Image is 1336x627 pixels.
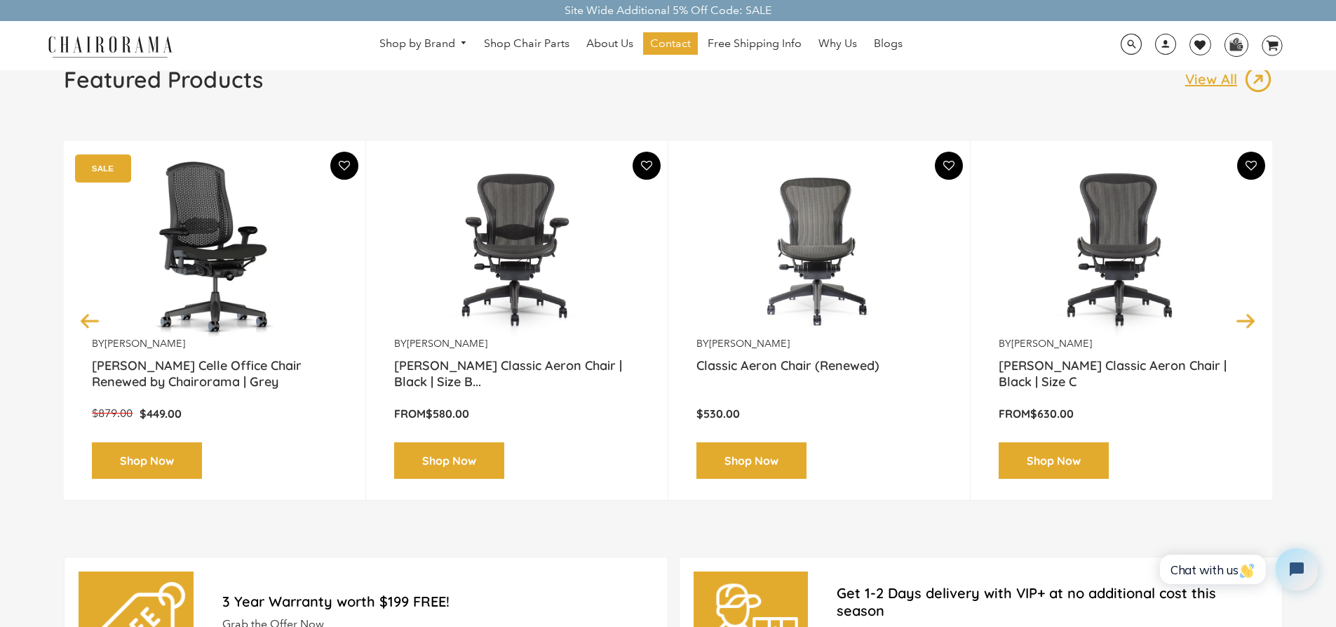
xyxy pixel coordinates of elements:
[1244,65,1272,93] img: image_13.png
[818,37,857,51] span: Why Us
[579,32,640,55] a: About Us
[92,161,337,337] a: Herman Miller Celle Office Chair Renewed by Chairorama | Grey - chairorama Herman Miller Celle Of...
[696,442,807,480] a: Shop Now
[999,161,1244,337] a: Herman Miller Classic Aeron Chair | Black | Size C - chairorama Herman Miller Classic Aeron Chair...
[696,337,942,350] p: by
[40,34,180,58] img: chairorama
[104,337,185,350] a: [PERSON_NAME]
[372,33,475,55] a: Shop by Brand
[64,65,263,105] a: Featured Products
[484,37,569,51] span: Shop Chair Parts
[426,407,469,421] span: $580.00
[999,337,1244,350] p: by
[477,32,576,55] a: Shop Chair Parts
[867,32,910,55] a: Blogs
[92,357,337,392] a: [PERSON_NAME] Celle Office Chair Renewed by Chairorama | Grey
[586,37,633,51] span: About Us
[140,407,182,421] span: $449.00
[1185,70,1244,88] p: View All
[696,161,942,337] a: Classic Aeron Chair (Renewed) - chairorama Classic Aeron Chair (Renewed) - chairorama
[64,65,263,93] h1: Featured Products
[708,37,802,51] span: Free Shipping Info
[999,357,1244,392] a: [PERSON_NAME] Classic Aeron Chair | Black | Size C
[701,32,809,55] a: Free Shipping Info
[696,357,942,392] a: Classic Aeron Chair (Renewed)
[650,37,691,51] span: Contact
[999,161,1244,337] img: Herman Miller Classic Aeron Chair | Black | Size C - chairorama
[1237,152,1265,180] button: Add To Wishlist
[92,164,114,173] text: SALE
[874,37,903,51] span: Blogs
[999,407,1244,421] p: From
[1185,65,1272,93] a: View All
[92,337,337,350] p: by
[696,161,942,337] img: Classic Aeron Chair (Renewed) - chairorama
[92,407,133,420] span: $879.00
[407,337,487,350] a: [PERSON_NAME]
[811,32,864,55] a: Why Us
[394,337,640,350] p: by
[935,152,963,180] button: Add To Wishlist
[394,357,640,392] a: [PERSON_NAME] Classic Aeron Chair | Black | Size B...
[999,442,1109,480] a: Shop Now
[709,337,790,350] a: [PERSON_NAME]
[1234,308,1258,333] button: Next
[222,593,653,610] h2: 3 Year Warranty worth $199 FREE!
[394,161,640,337] a: Herman Miller Classic Aeron Chair | Black | Size B (Renewed) - chairorama Herman Miller Classic A...
[330,152,358,180] button: Add To Wishlist
[1145,536,1330,602] iframe: Tidio Chat
[92,161,337,337] img: Herman Miller Celle Office Chair Renewed by Chairorama | Grey - chairorama
[696,407,740,421] span: $530.00
[837,584,1267,619] h2: Get 1-2 Days delivery with VIP+ at no additional cost this season
[1225,34,1247,55] img: WhatsApp_Image_2024-07-12_at_16.23.01.webp
[394,407,640,421] p: From
[394,161,640,337] img: Herman Miller Classic Aeron Chair | Black | Size B (Renewed) - chairorama
[240,32,1042,58] nav: DesktopNavigation
[78,308,102,333] button: Previous
[1011,337,1092,350] a: [PERSON_NAME]
[92,442,202,480] a: Shop Now
[394,442,504,480] a: Shop Now
[643,32,698,55] a: Contact
[1030,407,1074,421] span: $630.00
[633,152,661,180] button: Add To Wishlist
